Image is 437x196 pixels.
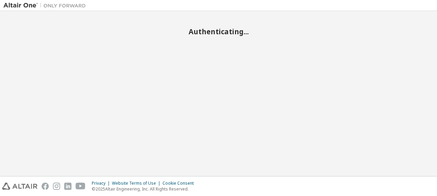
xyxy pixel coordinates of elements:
[64,183,71,190] img: linkedin.svg
[112,181,163,186] div: Website Terms of Use
[3,27,434,36] h2: Authenticating...
[92,181,112,186] div: Privacy
[2,183,37,190] img: altair_logo.svg
[53,183,60,190] img: instagram.svg
[76,183,86,190] img: youtube.svg
[163,181,198,186] div: Cookie Consent
[3,2,89,9] img: Altair One
[92,186,198,192] p: © 2025 Altair Engineering, Inc. All Rights Reserved.
[42,183,49,190] img: facebook.svg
